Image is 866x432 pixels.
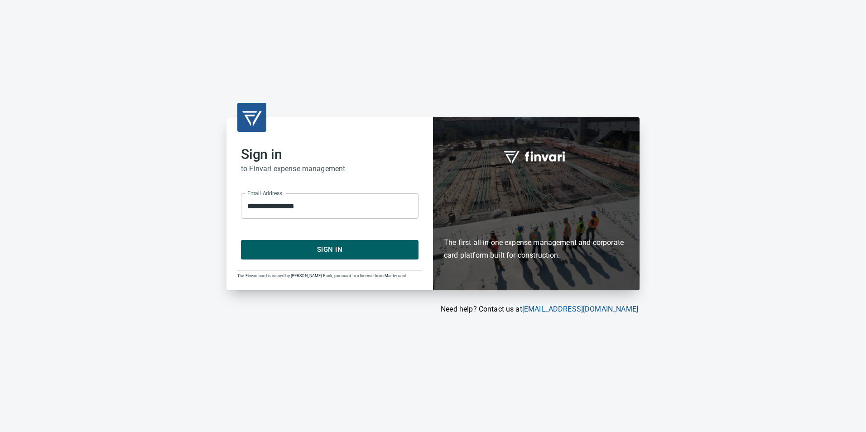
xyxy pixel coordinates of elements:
h2: Sign in [241,146,419,163]
h6: The first all-in-one expense management and corporate card platform built for construction. [444,184,629,262]
span: The Finvari card is issued by [PERSON_NAME] Bank, pursuant to a license from Mastercard [237,274,406,278]
div: Finvari [433,117,640,290]
button: Sign In [241,240,419,259]
img: transparent_logo.png [241,106,263,128]
img: fullword_logo_white.png [502,146,570,167]
h6: to Finvari expense management [241,163,419,175]
a: [EMAIL_ADDRESS][DOMAIN_NAME] [522,305,638,313]
p: Need help? Contact us at [226,304,638,315]
span: Sign In [251,244,409,255]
